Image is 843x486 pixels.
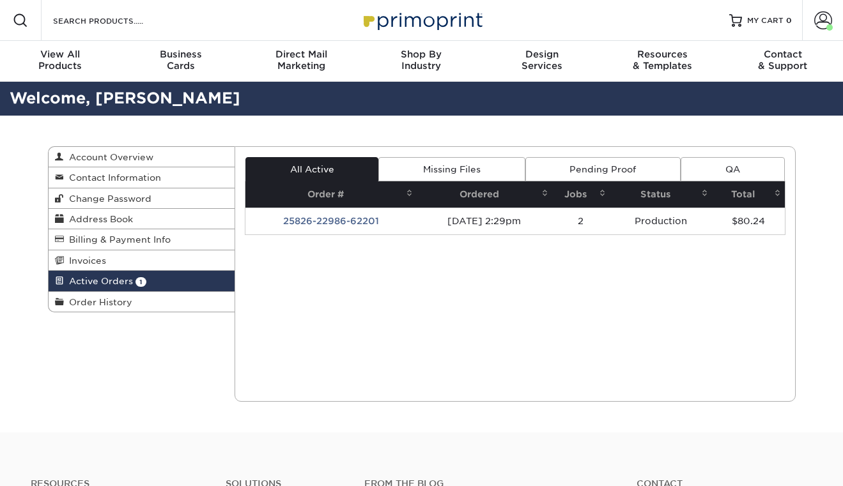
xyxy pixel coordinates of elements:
[49,229,235,250] a: Billing & Payment Info
[723,41,843,82] a: Contact& Support
[49,292,235,312] a: Order History
[64,297,132,307] span: Order History
[64,276,133,286] span: Active Orders
[245,208,417,234] td: 25826-22986-62201
[747,15,784,26] span: MY CART
[120,41,240,82] a: BusinessCards
[712,181,784,208] th: Total
[245,181,417,208] th: Order #
[64,172,161,183] span: Contact Information
[49,147,235,167] a: Account Overview
[786,16,792,25] span: 0
[64,152,153,162] span: Account Overview
[49,167,235,188] a: Contact Information
[361,49,481,60] span: Shop By
[417,208,552,234] td: [DATE] 2:29pm
[482,41,602,82] a: DesignServices
[723,49,843,60] span: Contact
[482,49,602,60] span: Design
[378,157,525,181] a: Missing Files
[361,41,481,82] a: Shop ByIndustry
[120,49,240,60] span: Business
[64,214,133,224] span: Address Book
[681,157,784,181] a: QA
[602,49,722,60] span: Resources
[525,157,681,181] a: Pending Proof
[49,209,235,229] a: Address Book
[245,157,378,181] a: All Active
[49,188,235,209] a: Change Password
[712,208,784,234] td: $80.24
[135,277,146,287] span: 1
[241,49,361,72] div: Marketing
[361,49,481,72] div: Industry
[417,181,552,208] th: Ordered
[64,194,151,204] span: Change Password
[52,13,176,28] input: SEARCH PRODUCTS.....
[64,234,171,245] span: Billing & Payment Info
[358,6,486,34] img: Primoprint
[482,49,602,72] div: Services
[120,49,240,72] div: Cards
[552,208,610,234] td: 2
[723,49,843,72] div: & Support
[552,181,610,208] th: Jobs
[602,41,722,82] a: Resources& Templates
[241,49,361,60] span: Direct Mail
[610,208,713,234] td: Production
[602,49,722,72] div: & Templates
[610,181,713,208] th: Status
[64,255,106,266] span: Invoices
[49,250,235,271] a: Invoices
[49,271,235,291] a: Active Orders 1
[241,41,361,82] a: Direct MailMarketing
